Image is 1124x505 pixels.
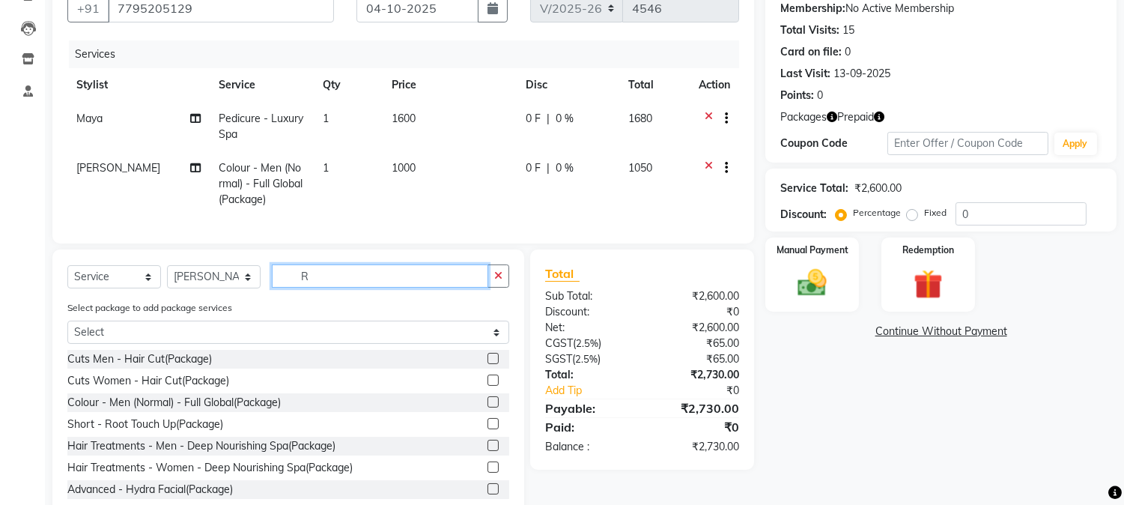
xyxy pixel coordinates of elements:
[392,112,416,125] span: 1600
[780,22,839,38] div: Total Visits:
[780,109,827,125] span: Packages
[545,336,573,350] span: CGST
[690,68,739,102] th: Action
[67,301,232,315] label: Select package to add package services
[780,1,1102,16] div: No Active Membership
[76,112,103,125] span: Maya
[887,132,1048,155] input: Enter Offer / Coupon Code
[67,417,223,432] div: Short - Root Touch Up(Package)
[526,111,541,127] span: 0 F
[323,161,329,175] span: 1
[854,181,902,196] div: ₹2,600.00
[777,244,848,257] label: Manual Payment
[392,161,416,175] span: 1000
[76,161,160,175] span: [PERSON_NAME]
[845,44,851,60] div: 0
[383,68,517,102] th: Price
[545,352,572,366] span: SGST
[534,439,642,455] div: Balance :
[323,112,329,125] span: 1
[642,418,751,436] div: ₹0
[768,324,1114,339] a: Continue Without Payment
[219,161,303,206] span: Colour - Men (Normal) - Full Global(Package)
[526,160,541,176] span: 0 F
[642,336,751,351] div: ₹65.00
[780,136,887,151] div: Coupon Code
[556,111,574,127] span: 0 %
[780,44,842,60] div: Card on file:
[67,373,229,389] div: Cuts Women - Hair Cut(Package)
[853,206,901,220] label: Percentage
[534,418,642,436] div: Paid:
[67,351,212,367] div: Cuts Men - Hair Cut(Package)
[1054,133,1097,155] button: Apply
[67,395,281,411] div: Colour - Men (Normal) - Full Global(Package)
[660,383,751,399] div: ₹0
[629,112,653,125] span: 1680
[642,399,751,417] div: ₹2,730.00
[575,353,598,365] span: 2.5%
[534,399,642,417] div: Payable:
[833,66,890,82] div: 13-09-2025
[556,160,574,176] span: 0 %
[547,111,550,127] span: |
[629,161,653,175] span: 1050
[69,40,750,68] div: Services
[780,1,845,16] div: Membership:
[576,337,598,349] span: 2.5%
[642,439,751,455] div: ₹2,730.00
[534,304,642,320] div: Discount:
[67,68,210,102] th: Stylist
[642,304,751,320] div: ₹0
[642,288,751,304] div: ₹2,600.00
[817,88,823,103] div: 0
[780,66,830,82] div: Last Visit:
[67,482,233,498] div: Advanced - Hydra Facial(Package)
[789,266,836,300] img: _cash.svg
[780,88,814,103] div: Points:
[545,266,580,282] span: Total
[534,367,642,383] div: Total:
[67,438,335,454] div: Hair Treatments - Men - Deep Nourishing Spa(Package)
[642,320,751,336] div: ₹2,600.00
[210,68,315,102] th: Service
[67,460,353,476] div: Hair Treatments - Women - Deep Nourishing Spa(Package)
[534,351,642,367] div: ( )
[924,206,947,220] label: Fixed
[780,181,848,196] div: Service Total:
[902,244,954,257] label: Redemption
[534,320,642,336] div: Net:
[837,109,874,125] span: Prepaid
[842,22,854,38] div: 15
[620,68,690,102] th: Total
[547,160,550,176] span: |
[780,207,827,223] div: Discount:
[272,264,488,288] input: Search or Scan
[642,367,751,383] div: ₹2,730.00
[219,112,304,141] span: Pedicure - Luxury Spa
[517,68,619,102] th: Disc
[314,68,383,102] th: Qty
[534,288,642,304] div: Sub Total:
[642,351,751,367] div: ₹65.00
[534,383,660,399] a: Add Tip
[534,336,642,351] div: ( )
[905,266,952,303] img: _gift.svg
